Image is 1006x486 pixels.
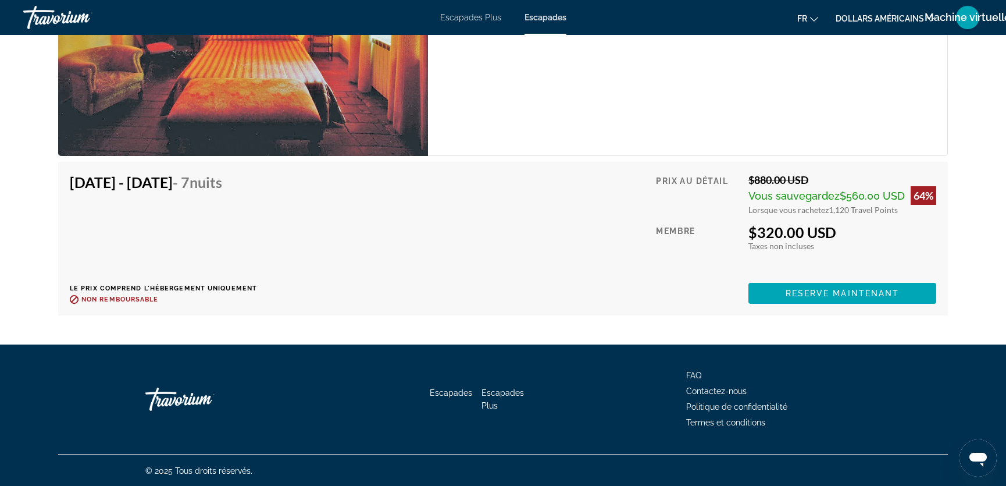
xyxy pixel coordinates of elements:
[748,173,936,186] div: $880.00 USD
[786,289,900,298] span: Reserve maintenant
[686,402,787,411] a: Politique de confidentialité
[836,14,924,23] font: dollars américains
[840,190,905,202] span: $560.00 USD
[70,173,248,191] h4: [DATE] - [DATE]
[748,283,936,304] button: Reserve maintenant
[81,296,159,303] span: Non remboursable
[829,205,898,215] span: 1,120 Travel Points
[797,14,807,23] font: fr
[23,2,140,33] a: Travorium
[748,224,936,241] div: $320.00 USD
[953,5,983,30] button: Menu utilisateur
[797,10,818,27] button: Changer de langue
[748,205,829,215] span: Lorsque vous rachetez
[656,173,740,215] div: Prix au détail
[430,388,472,398] a: Escapades
[686,371,701,380] a: FAQ
[145,466,252,476] font: © 2025 Tous droits réservés.
[686,386,747,396] a: Contactez-nous
[959,439,997,477] iframe: Bouton de lancement de la fenêtre de messagerie
[440,13,501,22] a: Escapades Plus
[911,186,936,205] div: 64%
[525,13,566,22] a: Escapades
[686,418,765,427] a: Termes et conditions
[481,388,524,410] a: Escapades Plus
[173,173,222,191] span: - 7
[748,190,840,202] span: Vous sauvegardez
[656,224,740,274] div: Membre
[836,10,935,27] button: Changer de devise
[748,241,814,251] span: Taxes non incluses
[145,382,262,417] a: Rentrer à la maison
[70,285,257,292] p: Le prix comprend l'hébergement uniquement
[190,173,222,191] span: nuits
